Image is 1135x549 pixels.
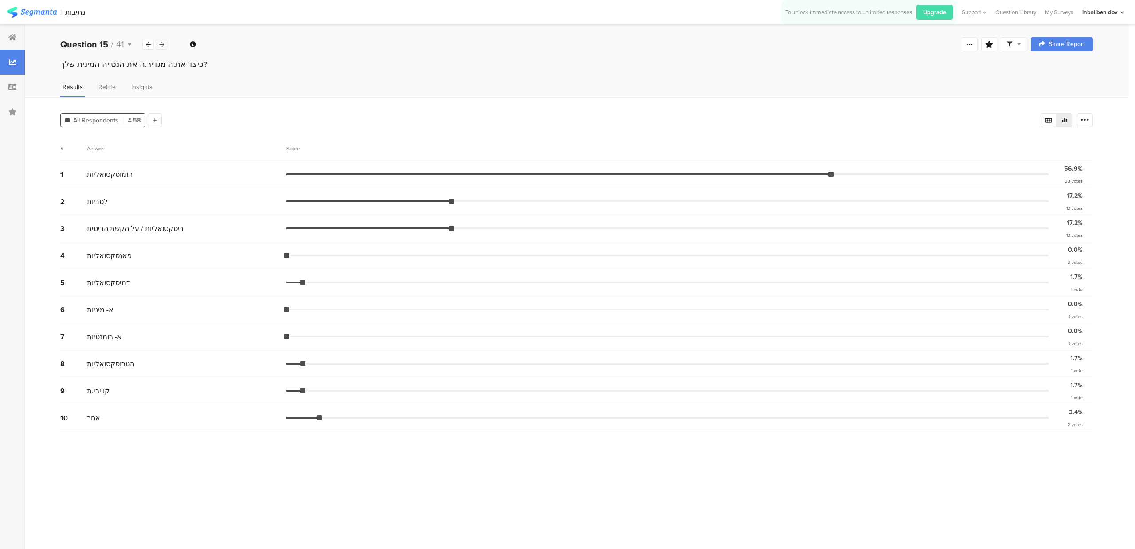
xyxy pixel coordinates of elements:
[1071,394,1083,401] div: 1 vote
[1068,299,1083,309] div: 0.0%
[98,82,116,92] span: Relate
[87,386,110,396] span: קווירי.ת
[87,251,132,261] span: פאנסקסואליות
[60,278,87,288] div: 5
[60,305,87,315] div: 6
[1071,367,1083,374] div: 1 vote
[60,359,87,369] div: 8
[991,8,1041,16] a: Question Library
[87,332,122,342] span: א- רומנטיות
[87,196,108,207] span: לסביות
[60,251,87,261] div: 4
[1068,313,1083,320] div: 0 votes
[1068,326,1083,336] div: 0.0%
[87,359,134,369] span: הטרוסקסואליות
[87,145,105,153] div: Answer
[1067,218,1083,227] div: 17.2%
[60,38,108,51] b: Question 15
[87,305,113,315] span: א- מיניות
[1068,421,1083,428] div: 2 votes
[60,7,62,17] div: |
[116,38,124,51] span: 41
[1070,272,1083,282] div: 1.7%
[60,332,87,342] div: 7
[60,169,87,180] div: 1
[1066,232,1083,239] div: 10 votes
[1070,380,1083,390] div: 1.7%
[87,169,133,180] span: הומוסקסואליות
[63,82,83,92] span: Results
[60,145,87,153] div: #
[1068,245,1083,255] div: 0.0%
[1066,205,1083,212] div: 10 votes
[1064,164,1083,173] div: 56.9%
[60,413,87,423] div: 10
[7,7,57,18] img: segmanta logo
[1082,8,1118,16] div: inbal ben dov
[1070,353,1083,363] div: 1.7%
[60,224,87,234] div: 3
[1069,408,1083,417] div: 3.4%
[87,224,184,234] span: ביסקסואליות / על הקשת הביסית
[60,196,87,207] div: 2
[286,145,305,153] div: Score
[912,5,953,20] a: Upgrade
[87,413,100,423] span: אחר
[60,386,87,396] div: 9
[1065,178,1083,184] div: 33 votes
[60,59,1093,70] div: כיצד את.ה מגדיר.ה את הנטייה המינית שלך?
[131,82,153,92] span: Insights
[73,116,118,125] span: All Respondents
[128,116,141,125] span: 58
[1068,259,1083,266] div: 0 votes
[1068,340,1083,347] div: 0 votes
[1067,191,1083,200] div: 17.2%
[916,5,953,20] div: Upgrade
[111,38,113,51] span: /
[962,5,986,19] div: Support
[785,8,912,16] div: To unlock immediate access to unlimited responses
[65,8,85,16] div: נתיבות
[87,278,130,288] span: דמיסקסואליות
[1071,286,1083,293] div: 1 vote
[1049,41,1085,47] span: Share Report
[1041,8,1078,16] a: My Surveys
